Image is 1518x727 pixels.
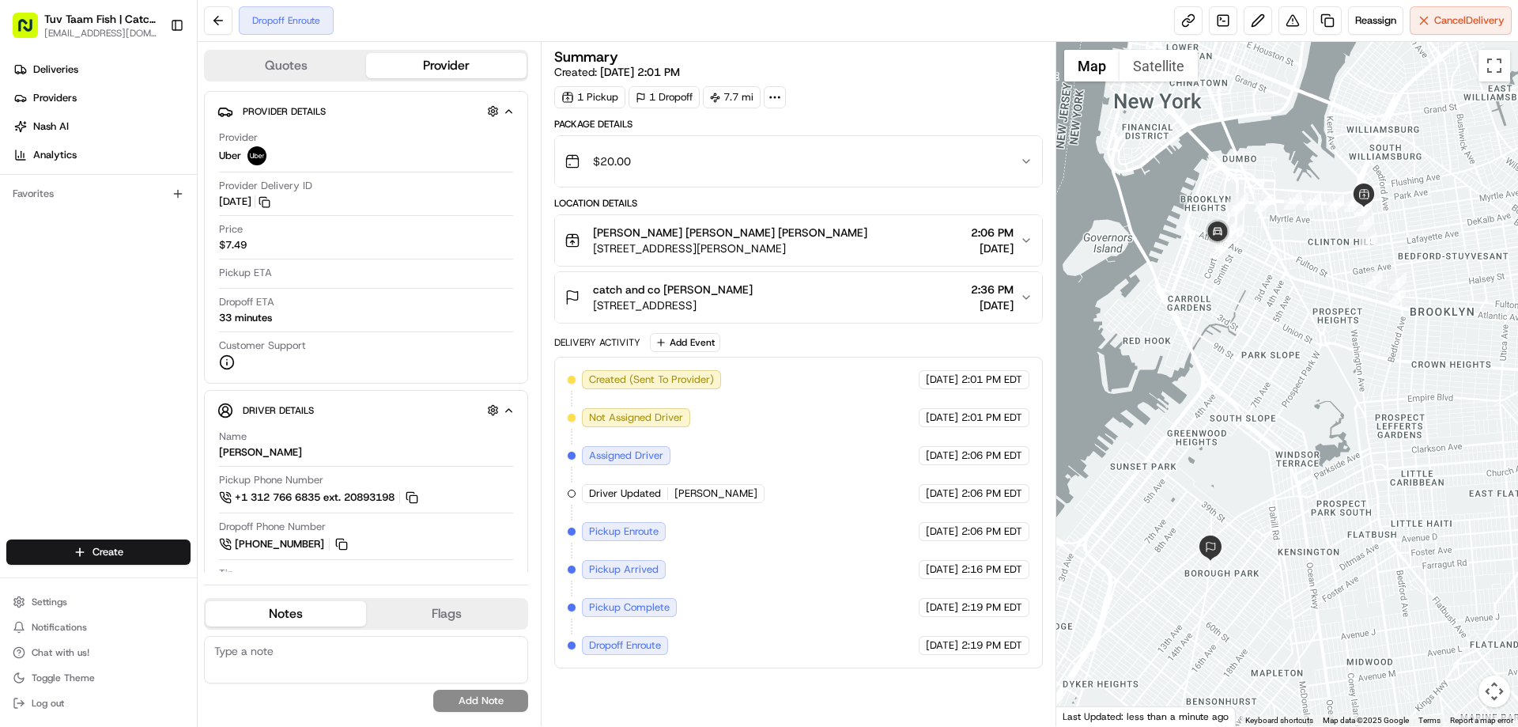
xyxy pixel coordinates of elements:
span: Reassign [1355,13,1396,28]
div: 5 [1357,214,1374,232]
a: [PHONE_NUMBER] [219,536,350,553]
div: 13 [1231,193,1248,210]
div: 7 [1354,199,1372,216]
div: 12 [1254,195,1271,212]
button: Show satellite imagery [1120,50,1198,81]
span: Driver Updated [589,487,661,501]
span: [DATE] [971,240,1014,256]
span: [DATE] 2:01 PM [600,65,680,79]
div: 11 [1284,192,1301,210]
span: [DATE] [926,562,958,577]
div: Delivery Activity [554,336,640,349]
div: 16 [1219,222,1237,240]
a: Terms (opens in new tab) [1418,716,1441,725]
span: [DATE] [926,638,958,653]
span: Log out [32,697,64,710]
button: Quotes [206,53,366,78]
span: Toggle Theme [32,672,95,684]
button: Notes [206,601,366,627]
span: Uber [219,149,241,163]
a: +1 312 766 6835 ext. 20893198 [219,489,421,506]
span: Pickup ETA [219,266,272,280]
button: Keyboard shortcuts [1245,715,1313,726]
span: [DATE] [971,297,1014,313]
div: 9 [1327,195,1344,212]
span: [DATE] [926,411,958,425]
button: Notifications [6,616,191,638]
span: 2:01 PM EDT [961,373,1022,387]
span: [PERSON_NAME] [PERSON_NAME] [PERSON_NAME] [593,225,867,240]
span: Assigned Driver [589,449,663,463]
span: Provider Delivery ID [219,179,312,193]
button: Toggle fullscreen view [1478,50,1510,81]
div: 15 [1225,225,1243,242]
span: Pickup Arrived [589,562,659,577]
a: Nash AI [6,114,197,139]
div: 1 Pickup [554,86,625,108]
h3: Summary [554,50,618,64]
span: Create [93,545,123,559]
button: [EMAIL_ADDRESS][DOMAIN_NAME] [44,27,157,40]
span: [PHONE_NUMBER] [235,537,324,551]
span: Provider [219,131,258,145]
span: Price [219,222,243,237]
div: 18 [1210,240,1227,258]
a: Analytics [6,142,197,168]
button: Driver Details [217,397,515,423]
div: 33 minutes [219,311,272,325]
button: Provider Details [217,98,515,124]
span: Settings [32,596,67,608]
button: [DATE] [219,195,270,209]
a: Deliveries [6,57,197,82]
span: +1 312 766 6835 ext. 20893198 [235,490,395,505]
span: $7.49 [219,238,247,252]
span: Dropoff Phone Number [219,520,326,534]
span: [DATE] [926,600,958,615]
span: [DATE] [926,373,958,387]
span: 2:01 PM EDT [961,411,1022,425]
div: 1 Dropoff [629,86,700,108]
span: Map data ©2025 Google [1323,716,1409,725]
span: 2:19 PM EDT [961,638,1022,653]
span: Pickup Enroute [589,524,659,539]
div: 1 [1388,287,1406,305]
div: 7.7 mi [703,86,761,108]
div: Favorites [6,181,191,206]
div: 10 [1304,193,1321,210]
button: CancelDelivery [1410,6,1512,35]
span: Dropoff ETA [219,295,274,309]
div: 3 [1365,271,1383,288]
span: Provider Details [243,105,326,118]
div: Location Details [554,197,1042,210]
button: Tuv Taam Fish | Catch & Co.[EMAIL_ADDRESS][DOMAIN_NAME] [6,6,164,44]
span: Not Assigned Driver [589,411,683,425]
a: Providers [6,85,197,111]
span: 2:06 PM EDT [961,449,1022,463]
span: Pickup Phone Number [219,473,323,487]
button: Reassign [1348,6,1403,35]
span: Tip [219,566,234,581]
div: 2 [1389,273,1407,290]
button: Flags [366,601,527,627]
span: 2:06 PM EDT [961,487,1022,501]
div: 4 [1360,233,1377,250]
span: $20.00 [593,153,631,169]
button: catch and co [PERSON_NAME][STREET_ADDRESS]2:36 PM[DATE] [555,272,1041,323]
div: 14 [1227,199,1244,217]
button: Log out [6,692,191,714]
span: Driver Details [243,404,314,417]
span: 2:06 PM [971,225,1014,240]
span: Created (Sent To Provider) [589,373,714,387]
div: Package Details [554,118,1042,131]
div: [PERSON_NAME] [219,445,302,460]
a: Report a map error [1450,716,1513,725]
button: Show street map [1064,50,1120,81]
span: 2:36 PM [971,282,1014,297]
button: Settings [6,591,191,613]
button: Toggle Theme [6,667,191,689]
span: Customer Support [219,339,306,353]
button: Create [6,540,191,565]
img: Google [1060,706,1112,726]
button: Chat with us! [6,642,191,664]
